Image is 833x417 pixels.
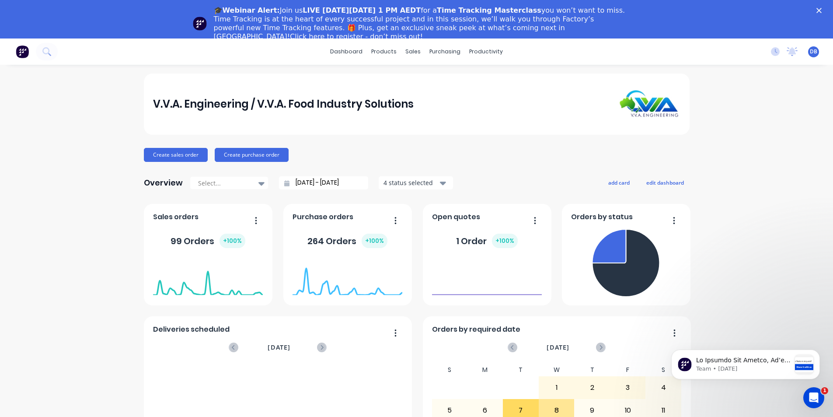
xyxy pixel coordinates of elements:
span: [DATE] [268,343,290,352]
div: products [367,45,401,58]
span: DB [810,48,817,56]
p: Message from Team, sent 2w ago [38,33,132,41]
span: Open quotes [432,212,480,222]
span: Purchase orders [293,212,353,222]
div: W [539,364,575,376]
span: [DATE] [547,343,569,352]
b: 🎓Webinar Alert: [214,6,280,14]
a: Click here to register - don’t miss out! [290,32,423,41]
b: LIVE [DATE][DATE] 1 PM AEDT [303,6,421,14]
div: T [574,364,610,376]
iframe: Intercom live chat [803,387,824,408]
div: + 100 % [362,234,387,248]
span: Sales orders [153,212,199,222]
div: productivity [465,45,507,58]
img: V.V.A. Engineering / V.V.A. Food Industry Solutions [619,90,680,118]
div: + 100 % [492,234,518,248]
div: V.V.A. Engineering / V.V.A. Food Industry Solutions [153,95,414,113]
span: 1 [821,387,828,394]
div: M [467,364,503,376]
div: T [503,364,539,376]
div: 2 [575,377,610,399]
div: 1 Order [456,234,518,248]
img: Factory [16,45,29,58]
div: 4 status selected [383,178,439,187]
div: Join us for a you won’t want to miss. Time Tracking is at the heart of every successful project a... [214,6,627,41]
div: 4 [646,377,681,399]
div: sales [401,45,425,58]
button: Create sales order [144,148,208,162]
div: 1 [539,377,574,399]
div: Overview [144,174,183,192]
div: F [610,364,646,376]
div: purchasing [425,45,465,58]
button: Create purchase order [215,148,289,162]
div: Close [816,8,825,13]
button: 4 status selected [379,176,453,189]
div: 3 [610,377,645,399]
button: add card [603,177,635,188]
div: + 100 % [220,234,245,248]
div: S [645,364,681,376]
div: 99 Orders [171,234,245,248]
span: Orders by status [571,212,633,222]
button: edit dashboard [641,177,690,188]
a: dashboard [326,45,367,58]
div: 264 Orders [307,234,387,248]
div: S [432,364,467,376]
b: Time Tracking Masterclass [437,6,541,14]
iframe: Intercom notifications message [658,332,833,393]
img: Profile image for Team [193,17,207,31]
